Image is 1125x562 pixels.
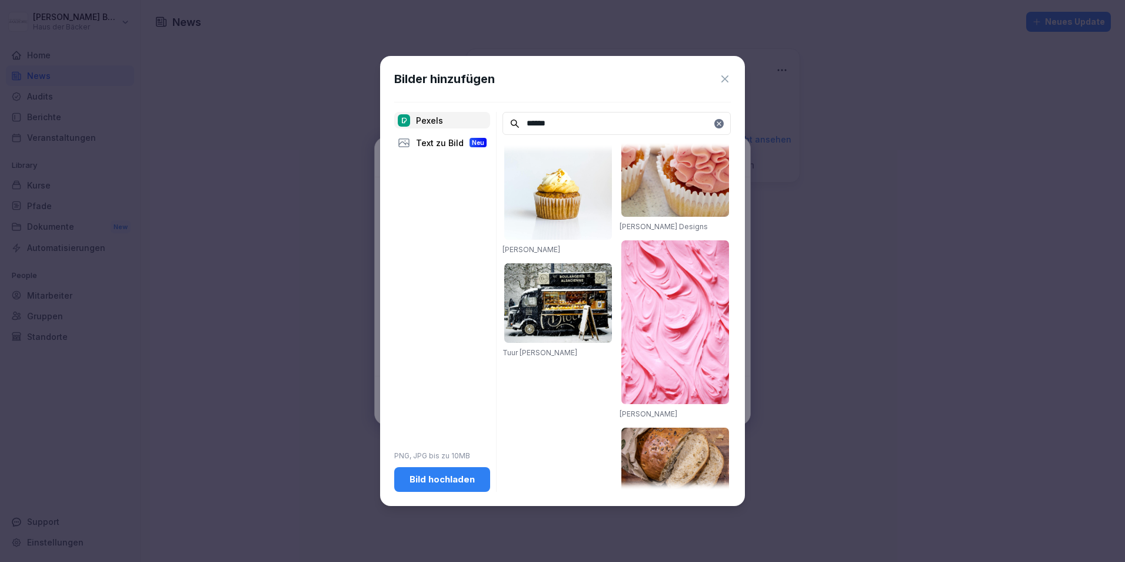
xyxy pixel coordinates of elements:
img: pexels-photo-730129.jpeg [504,263,612,343]
div: Text zu Bild [394,134,490,151]
img: pexels-photo-853004.jpeg [621,72,729,217]
div: Pexels [394,112,490,128]
div: Neu [470,138,487,147]
a: [PERSON_NAME] Designs [620,222,708,231]
a: [PERSON_NAME] [620,409,677,418]
h1: Bilder hinzufügen [394,70,495,88]
div: Bild hochladen [404,473,481,486]
p: PNG, JPG bis zu 10MB [394,451,490,461]
button: Bild hochladen [394,467,490,492]
a: Tuur [PERSON_NAME] [502,348,577,357]
img: pexels-photo-3695378.jpeg [621,240,729,404]
img: pexels-photo-1055271.jpeg [504,132,612,240]
img: pexels-photo-1586947.jpeg [621,428,729,498]
a: [PERSON_NAME] [502,245,560,254]
img: pexels.png [398,114,410,127]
